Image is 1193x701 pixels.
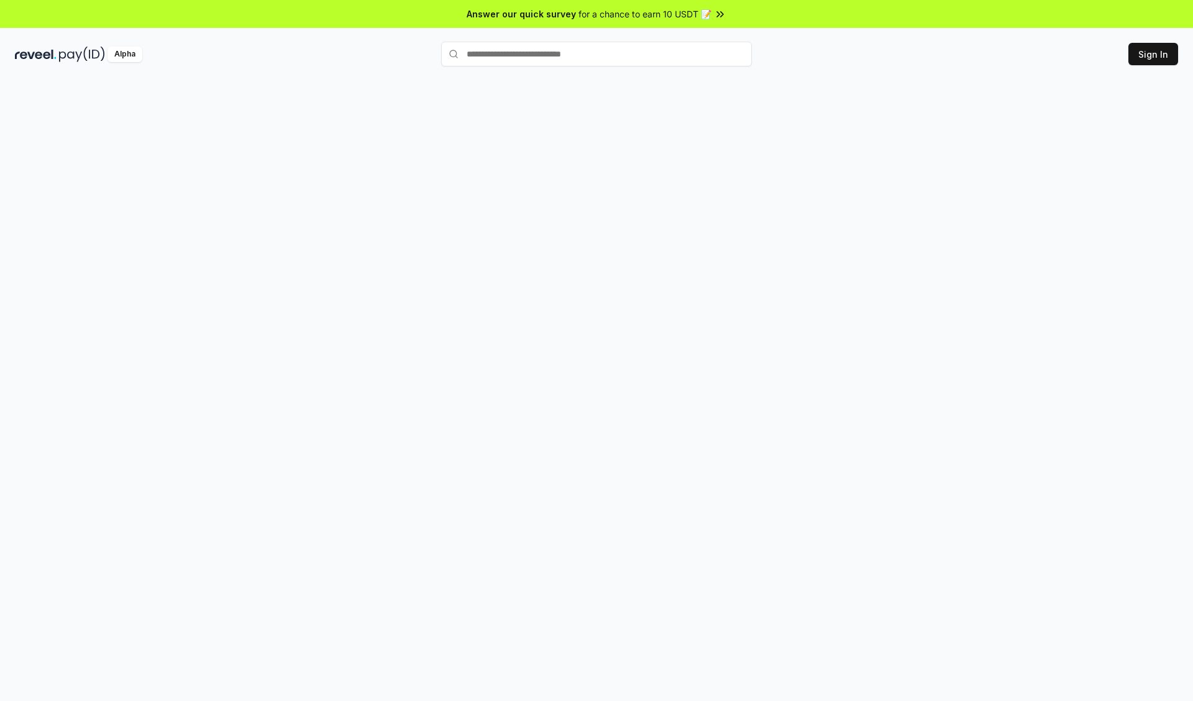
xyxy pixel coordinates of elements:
button: Sign In [1128,43,1178,65]
img: reveel_dark [15,47,57,62]
img: pay_id [59,47,105,62]
span: Answer our quick survey [467,7,576,20]
div: Alpha [107,47,142,62]
span: for a chance to earn 10 USDT 📝 [578,7,711,20]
